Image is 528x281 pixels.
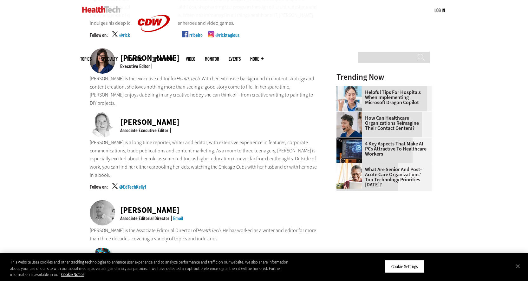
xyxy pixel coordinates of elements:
[173,215,183,221] a: Email
[336,137,365,143] a: Desktop monitor with brain AI concept
[119,184,146,200] a: @EdTechKelly1
[336,163,365,168] a: Older person using tablet
[101,57,118,61] span: Specialty
[336,137,362,163] img: Desktop monitor with brain AI concept
[90,200,115,225] img: Matt McLaughlin
[120,128,168,133] div: Associate Executive Editor
[511,259,525,273] button: Close
[120,216,169,221] div: Associate Editorial Director
[10,259,290,278] div: This website uses cookies and other tracking technologies to enhance user experience and to analy...
[90,226,320,243] p: [PERSON_NAME] is the Associate Editorial Director of . He has worked as a writer and editor for m...
[152,57,176,61] a: Tips & Tactics
[336,141,428,157] a: 4 Key Aspects That Make AI PCs Attractive to Healthcare Workers
[336,73,432,81] h3: Trending Now
[336,112,362,137] img: Healthcare contact center
[336,163,362,189] img: Older person using tablet
[186,57,195,61] a: Video
[120,206,183,214] div: [PERSON_NAME]
[336,116,428,131] a: How Can Healthcare Organizations Reimagine Their Contact Centers?
[90,112,115,137] img: Kelly Konrad
[127,57,143,61] a: Features
[80,57,92,61] span: Topics
[197,227,220,234] em: HealthTech
[176,75,199,82] em: HealthTech
[434,7,445,14] div: User menu
[250,57,264,61] span: More
[336,90,428,105] a: Helpful Tips for Hospitals When Implementing Microsoft Dragon Copilot
[82,6,121,13] img: Home
[120,118,179,126] div: [PERSON_NAME]
[336,112,365,117] a: Healthcare contact center
[229,57,241,61] a: Events
[90,248,115,273] img: Teta Alim
[61,272,84,277] a: More information about your privacy
[336,86,362,111] img: Doctor using phone to dictate to tablet
[205,57,219,61] a: MonITor
[90,75,320,107] p: [PERSON_NAME] is the executive editor for . With her extensive background in content strategy and...
[336,167,428,187] a: What Are Senior and Post-Acute Care Organizations’ Top Technology Priorities [DATE]?
[385,260,424,273] button: Cookie Settings
[434,7,445,13] a: Log in
[130,42,178,49] a: CDW
[90,138,320,179] p: [PERSON_NAME] is a long time reporter, writer and editor, with extensive experience in features, ...
[336,86,365,91] a: Doctor using phone to dictate to tablet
